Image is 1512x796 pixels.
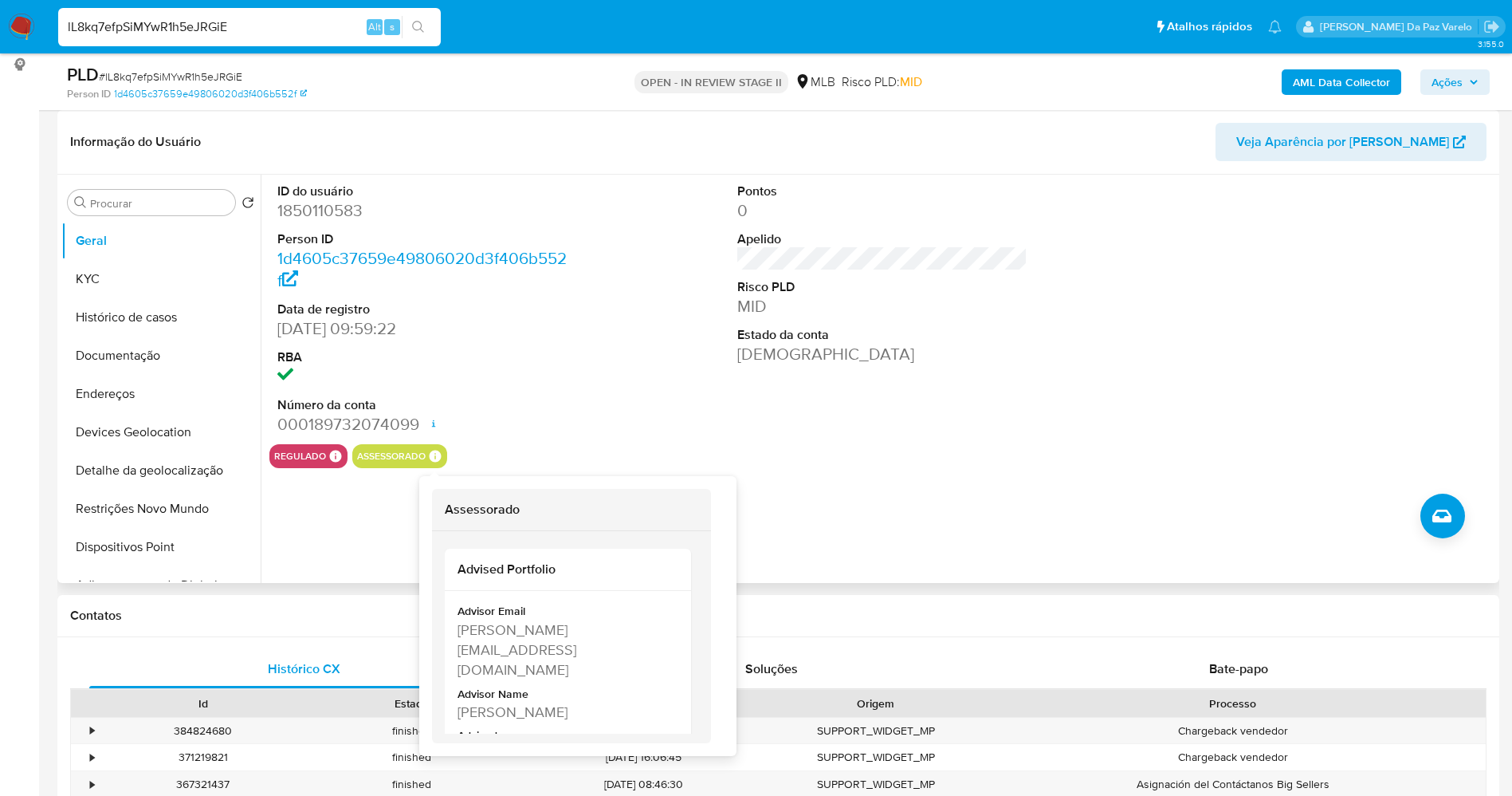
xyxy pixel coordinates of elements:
div: • [90,750,94,765]
div: • [90,777,94,792]
div: MLB [795,73,835,91]
button: KYC [61,260,261,298]
a: Sair [1483,18,1500,35]
div: Wesley Roberto Melo Santos [458,702,675,722]
button: Histórico de casos [61,298,261,337]
button: Veja Aparência por [PERSON_NAME] [1215,123,1486,161]
button: Procurar [74,196,87,209]
button: Ações [1420,69,1490,95]
dd: 0 [737,199,1028,222]
input: Procurar [90,196,229,211]
dd: 000189732074099 [277,413,568,435]
div: Advisor Name [458,687,675,703]
span: Histórico CX [268,660,340,678]
div: Chargeback vendedor [980,744,1486,770]
dd: [DEMOGRAPHIC_DATA] [737,343,1028,365]
span: s [390,19,395,34]
input: Pesquise usuários ou casos... [58,17,441,37]
button: Geral [61,222,261,260]
span: Ações [1431,69,1463,95]
dt: Person ID [277,231,568,248]
span: Veja Aparência por [PERSON_NAME] [1236,123,1449,161]
button: Retornar ao pedido padrão [242,196,254,214]
dt: Risco PLD [737,278,1028,296]
dt: Pontos [737,183,1028,200]
a: Notificações [1268,20,1282,33]
button: search-icon [402,16,434,38]
div: Id [110,696,297,711]
div: • [90,723,94,739]
div: 371219821 [99,744,308,770]
button: Dispositivos Point [61,528,261,566]
span: Bate-papo [1209,660,1268,678]
div: finished [308,744,516,770]
button: regulado [274,453,326,459]
div: [DATE] 16:06:45 [516,744,772,770]
h2: Assessorado [445,502,698,518]
b: PLD [67,61,99,87]
p: OPEN - IN REVIEW STAGE II [634,71,788,93]
div: finished [308,718,516,744]
dt: Data de registro [277,301,568,318]
h1: Informação do Usuário [70,134,201,150]
div: Estado [319,696,505,711]
button: Detalhe da geolocalização [61,451,261,490]
p: patricia.varelo@mercadopago.com.br [1320,19,1478,34]
dt: ID do usuário [277,183,568,200]
div: Chargeback vendedor [980,718,1486,744]
div: 384824680 [99,718,308,744]
div: wesley.wmelo@mercadopago.com.br [458,620,675,680]
div: Advised [458,728,675,744]
button: Documentação [61,337,261,375]
div: SUPPORT_WIDGET_MP [772,744,980,770]
dt: Apelido [737,231,1028,248]
dt: Estado da conta [737,326,1028,344]
div: Advisor Email [458,604,675,620]
b: Person ID [67,87,111,101]
dd: [DATE] 09:59:22 [277,317,568,340]
span: 3.155.0 [1478,37,1504,50]
span: Alt [368,19,381,34]
span: # lL8kq7efpSiMYwR1h5eJRGiE [99,69,242,85]
b: AML Data Collector [1293,69,1390,95]
button: Devices Geolocation [61,413,261,451]
span: Soluções [745,660,798,678]
div: Origem [783,696,969,711]
button: Endereços [61,375,261,413]
button: Restrições Novo Mundo [61,490,261,528]
dd: 1850110583 [277,199,568,222]
div: Processo [992,696,1475,711]
div: SUPPORT_WIDGET_MP [772,718,980,744]
button: Adiantamentos de Dinheiro [61,566,261,605]
dt: Número da conta [277,396,568,414]
a: 1d4605c37659e49806020d3f406b552f [114,87,307,101]
button: AML Data Collector [1282,69,1401,95]
dt: RBA [277,349,568,366]
span: Atalhos rápidos [1167,18,1252,35]
dd: MID [737,295,1028,317]
h2: Advised Portfolio [458,562,678,577]
span: Risco PLD: [842,73,922,91]
h1: Contatos [70,608,1486,624]
button: assessorado [357,453,426,459]
a: 1d4605c37659e49806020d3f406b552f [277,246,567,292]
span: MID [900,73,922,91]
